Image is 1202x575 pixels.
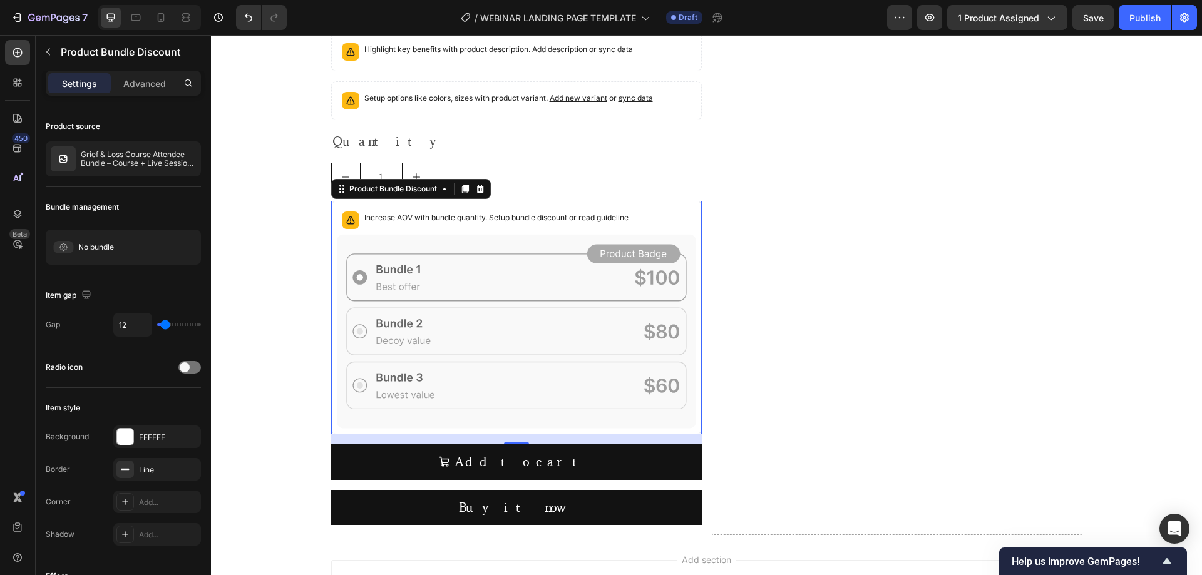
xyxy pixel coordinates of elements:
button: increment [192,128,220,155]
span: Save [1083,13,1104,23]
p: Advanced [123,77,166,90]
div: Item style [46,402,80,414]
div: Line [139,464,198,476]
button: Show survey - Help us improve GemPages! [1012,554,1174,569]
span: or [356,178,418,187]
button: Publish [1119,5,1171,30]
div: Corner [46,496,71,507]
div: Quantity [120,95,491,118]
p: 7 [82,10,88,25]
div: Buy it now [248,462,362,482]
button: decrement [121,128,149,155]
span: read guideline [367,178,418,187]
span: Setup bundle discount [278,178,356,187]
div: Add to cart [244,417,383,437]
span: / [475,11,478,24]
span: WEBINAR LANDING PAGE TEMPLATE [480,11,636,24]
span: Add new variant [339,58,396,68]
div: Item gap [46,287,94,304]
img: product feature img [51,146,76,171]
span: Add section [466,518,525,531]
div: Product Bundle Discount [136,148,229,160]
span: Help us improve GemPages! [1012,556,1159,567]
span: sync data [408,58,442,68]
div: Add... [139,497,198,508]
div: 450 [12,133,30,143]
span: No bundle [78,242,114,253]
div: Product source [46,121,100,132]
iframe: Design area [211,35,1202,575]
button: Add to cart [120,409,491,444]
div: Beta [9,229,30,239]
p: Settings [62,77,97,90]
div: Publish [1129,11,1161,24]
div: Gap [46,319,60,330]
span: Draft [679,12,697,23]
p: Product Bundle Discount [61,44,196,59]
span: 1 product assigned [958,11,1039,24]
div: Shadow [46,529,74,540]
div: Undo/Redo [236,5,287,30]
button: Buy it now [120,455,491,490]
input: quantity [149,128,192,155]
div: Radio icon [46,362,83,373]
p: Increase AOV with bundle quantity. [153,176,418,189]
div: Background [46,431,89,442]
input: Auto [114,313,152,336]
button: Save [1072,5,1114,30]
span: or [396,58,442,68]
button: 7 [5,5,93,30]
p: Grief & Loss Course Attendee Bundle – Course + Live Sessions + Exclusive Content [81,150,196,168]
div: Border [46,464,70,475]
button: 1 product assigned [947,5,1067,30]
div: Open Intercom Messenger [1159,514,1189,544]
div: Bundle management [46,201,119,213]
div: FFFFFF [139,432,198,443]
div: Add... [139,529,198,541]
